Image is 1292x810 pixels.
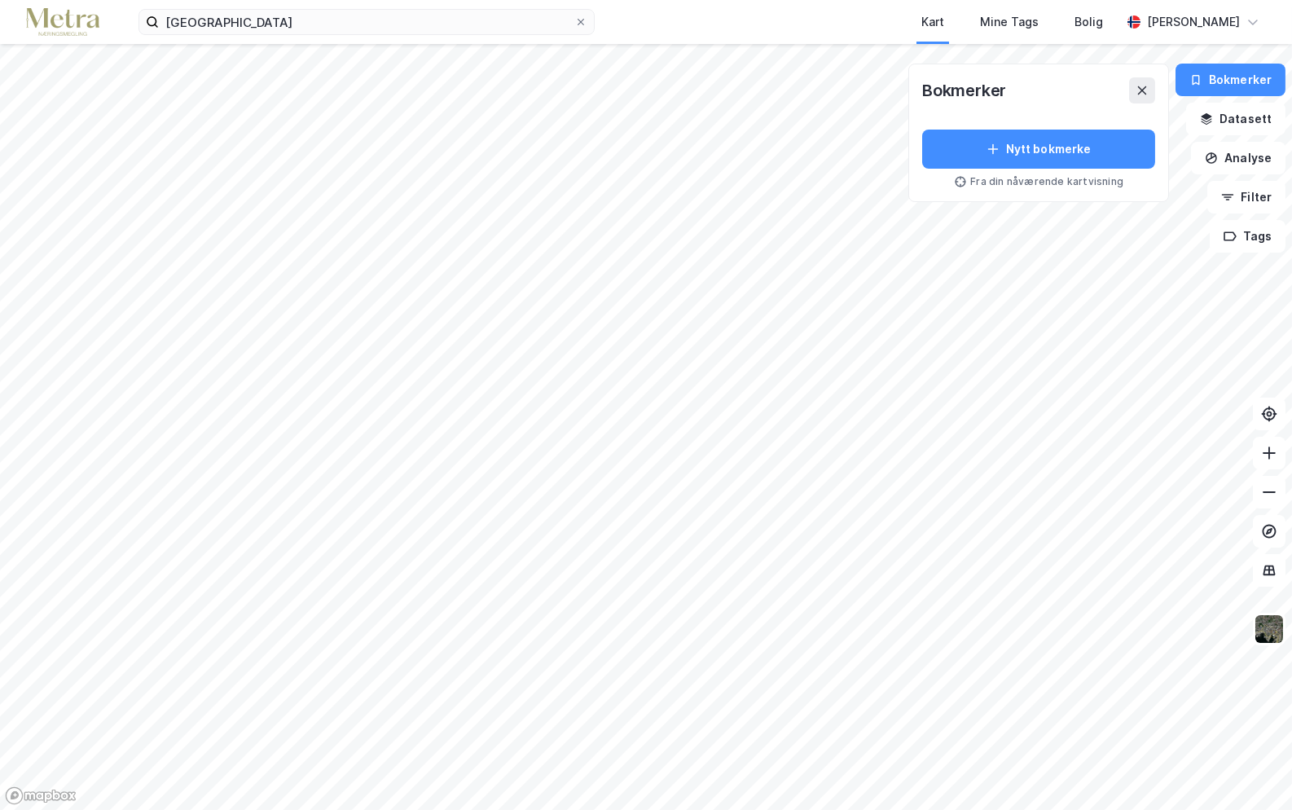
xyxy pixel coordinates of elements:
a: Mapbox homepage [5,786,77,805]
button: Analyse [1191,142,1285,174]
div: Bokmerker [922,77,1006,103]
div: Fra din nåværende kartvisning [922,175,1155,188]
div: Kontrollprogram for chat [927,155,1292,810]
div: Bolig [1074,12,1103,32]
div: Mine Tags [980,12,1039,32]
img: metra-logo.256734c3b2bbffee19d4.png [26,8,99,37]
button: Bokmerker [1176,64,1285,96]
div: [PERSON_NAME] [1147,12,1240,32]
button: Datasett [1186,103,1285,135]
iframe: Chat Widget [927,155,1292,810]
div: Kart [921,12,944,32]
input: Søk på adresse, matrikkel, gårdeiere, leietakere eller personer [159,10,574,34]
button: Nytt bokmerke [922,130,1155,169]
